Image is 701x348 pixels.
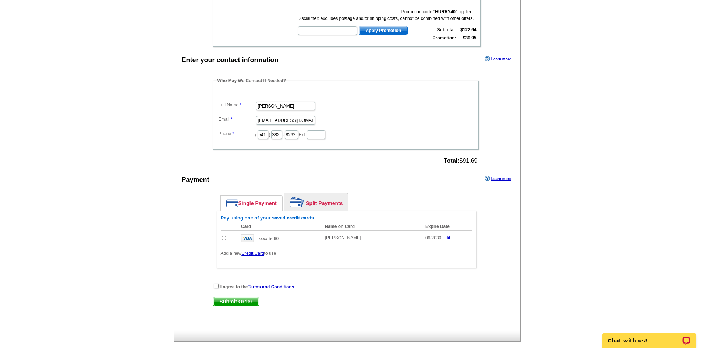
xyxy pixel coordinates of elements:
span: Apply Promotion [359,26,407,35]
strong: Promotion: [433,35,456,41]
dd: ( ) - Ext. [217,129,475,140]
strong: Subtotal: [437,27,456,32]
span: Submit Order [213,297,259,306]
span: $91.69 [444,158,477,164]
label: Full Name [219,102,255,108]
a: Terms and Conditions [248,284,294,289]
a: Split Payments [284,193,348,211]
th: Expire Date [422,223,472,231]
span: 06/2030 [425,235,441,240]
strong: -$30.95 [461,35,477,41]
a: Learn more [485,176,511,182]
label: Email [219,116,255,123]
span: xxxx-5660 [258,236,279,241]
iframe: LiveChat chat widget [598,325,701,348]
div: Enter your contact information [182,55,279,65]
th: Name on Card [321,223,422,231]
p: Add a new to use [221,250,472,257]
a: Credit Card [241,251,264,256]
label: Phone [219,130,255,137]
a: Single Payment [221,196,282,211]
img: split-payment.png [290,197,304,207]
strong: I agree to the . [220,284,295,289]
div: Promotion code " " applied. Disclaimer: excludes postage and/or shipping costs, cannot be combine... [297,8,474,22]
a: Learn more [485,56,511,62]
div: Payment [182,175,209,185]
button: Apply Promotion [359,26,408,35]
span: [PERSON_NAME] [325,235,361,240]
a: Edit [443,235,450,240]
strong: $122.64 [460,27,476,32]
h6: Pay using one of your saved credit cards. [221,215,472,221]
th: Card [237,223,321,231]
b: HURRY40 [435,9,456,14]
img: single-payment.png [226,199,238,207]
img: visa.gif [241,234,254,242]
strong: Total: [444,158,459,164]
legend: Who May We Contact If Needed? [217,77,287,84]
